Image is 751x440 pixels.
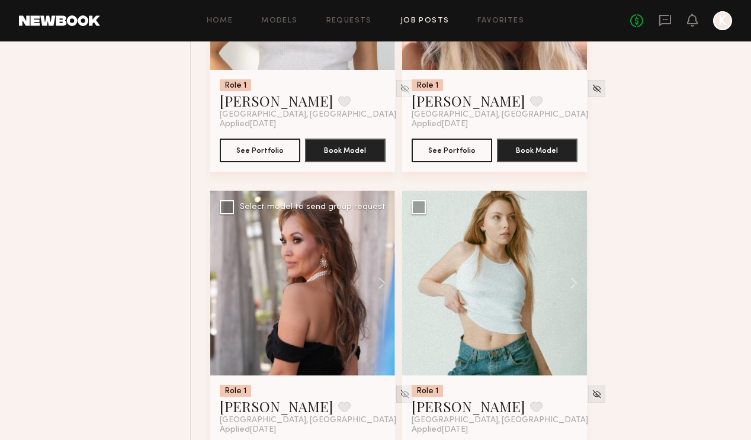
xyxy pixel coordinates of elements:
a: Book Model [305,144,386,155]
a: [PERSON_NAME] [412,397,525,416]
a: Job Posts [400,17,450,25]
button: See Portfolio [412,139,492,162]
img: Unhide Model [400,389,410,399]
span: [GEOGRAPHIC_DATA], [GEOGRAPHIC_DATA] [220,416,396,425]
div: Role 1 [412,79,443,91]
div: Applied [DATE] [412,120,577,129]
a: Models [261,17,297,25]
a: Home [207,17,233,25]
div: Role 1 [220,385,251,397]
div: Select model to send group request [240,203,386,211]
button: See Portfolio [220,139,300,162]
a: Book Model [497,144,577,155]
img: Unhide Model [592,389,602,399]
div: Role 1 [412,385,443,397]
a: Requests [326,17,372,25]
a: [PERSON_NAME] [412,91,525,110]
span: [GEOGRAPHIC_DATA], [GEOGRAPHIC_DATA] [412,110,588,120]
button: Book Model [497,139,577,162]
span: [GEOGRAPHIC_DATA], [GEOGRAPHIC_DATA] [412,416,588,425]
span: [GEOGRAPHIC_DATA], [GEOGRAPHIC_DATA] [220,110,396,120]
div: Applied [DATE] [412,425,577,435]
button: Book Model [305,139,386,162]
a: K [713,11,732,30]
img: Unhide Model [592,83,602,94]
a: [PERSON_NAME] [220,397,333,416]
a: [PERSON_NAME] [220,91,333,110]
img: Unhide Model [400,83,410,94]
div: Applied [DATE] [220,120,386,129]
a: Favorites [477,17,524,25]
div: Role 1 [220,79,251,91]
div: Applied [DATE] [220,425,386,435]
